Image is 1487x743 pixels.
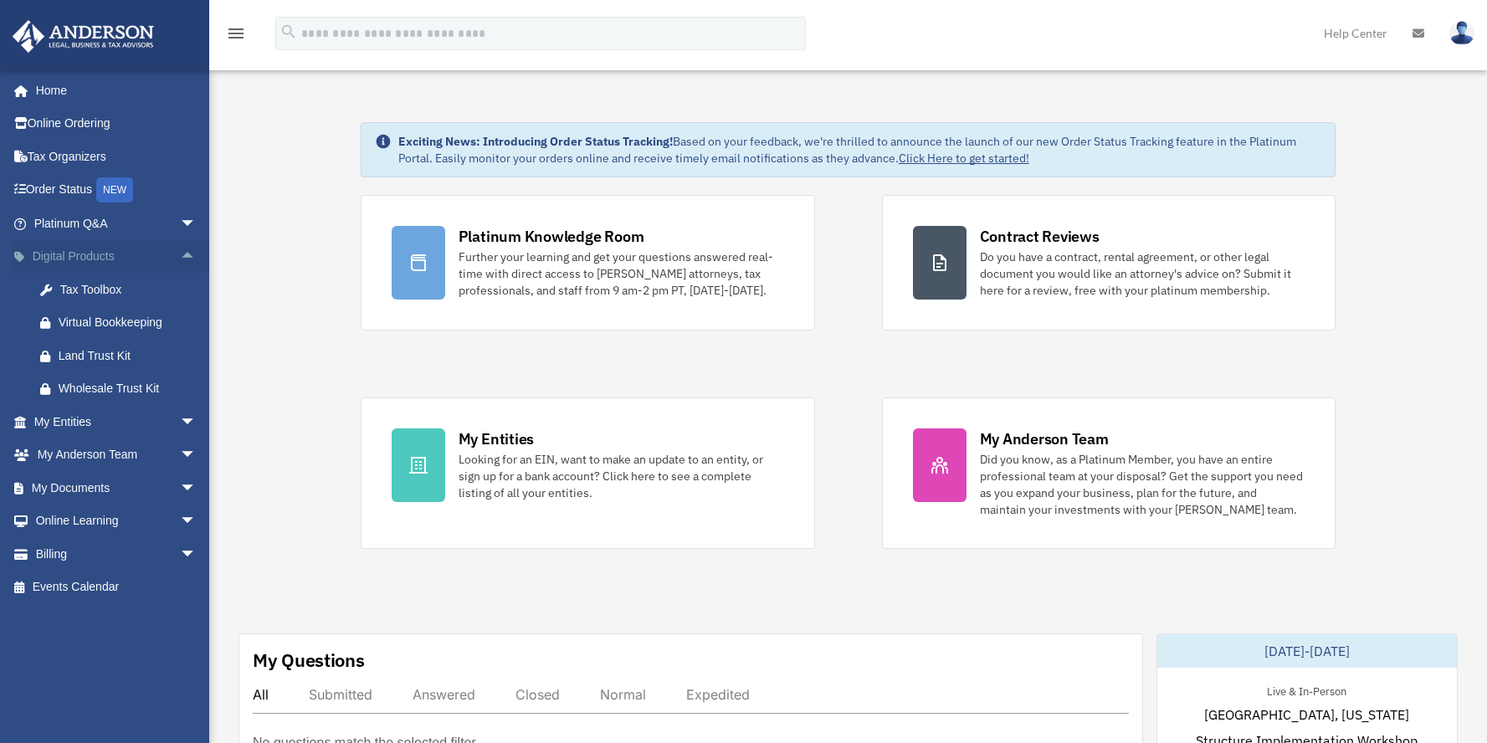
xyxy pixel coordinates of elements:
[226,29,246,44] a: menu
[515,686,560,703] div: Closed
[361,397,815,549] a: My Entities Looking for an EIN, want to make an update to an entity, or sign up for a bank accoun...
[23,273,222,306] a: Tax Toolbox
[980,249,1305,299] div: Do you have a contract, rental agreement, or other legal document you would like an attorney's ad...
[23,372,222,406] a: Wholesale Trust Kit
[459,249,784,299] div: Further your learning and get your questions answered real-time with direct access to [PERSON_NAM...
[12,571,222,604] a: Events Calendar
[59,279,201,300] div: Tax Toolbox
[180,505,213,539] span: arrow_drop_down
[180,240,213,274] span: arrow_drop_up
[279,23,298,41] i: search
[59,346,201,366] div: Land Trust Kit
[899,151,1029,166] a: Click Here to get started!
[12,405,222,438] a: My Entitiesarrow_drop_down
[180,405,213,439] span: arrow_drop_down
[12,140,222,173] a: Tax Organizers
[23,339,222,372] a: Land Trust Kit
[398,133,1322,167] div: Based on your feedback, we're thrilled to announce the launch of our new Order Status Tracking fe...
[980,451,1305,518] div: Did you know, as a Platinum Member, you have an entire professional team at your disposal? Get th...
[59,312,201,333] div: Virtual Bookkeeping
[180,471,213,505] span: arrow_drop_down
[361,195,815,331] a: Platinum Knowledge Room Further your learning and get your questions answered real-time with dire...
[226,23,246,44] i: menu
[600,686,646,703] div: Normal
[180,537,213,571] span: arrow_drop_down
[253,648,365,673] div: My Questions
[882,397,1336,549] a: My Anderson Team Did you know, as a Platinum Member, you have an entire professional team at your...
[459,451,784,501] div: Looking for an EIN, want to make an update to an entity, or sign up for a bank account? Click her...
[1204,705,1409,725] span: [GEOGRAPHIC_DATA], [US_STATE]
[180,207,213,241] span: arrow_drop_down
[1157,634,1457,668] div: [DATE]-[DATE]
[180,438,213,473] span: arrow_drop_down
[398,134,673,149] strong: Exciting News: Introducing Order Status Tracking!
[12,74,213,107] a: Home
[12,505,222,538] a: Online Learningarrow_drop_down
[23,306,222,340] a: Virtual Bookkeeping
[12,207,222,240] a: Platinum Q&Aarrow_drop_down
[1449,21,1474,45] img: User Pic
[12,471,222,505] a: My Documentsarrow_drop_down
[459,428,534,449] div: My Entities
[12,173,222,208] a: Order StatusNEW
[12,537,222,571] a: Billingarrow_drop_down
[413,686,475,703] div: Answered
[980,428,1109,449] div: My Anderson Team
[12,438,222,472] a: My Anderson Teamarrow_drop_down
[686,686,750,703] div: Expedited
[459,226,644,247] div: Platinum Knowledge Room
[980,226,1100,247] div: Contract Reviews
[8,20,159,53] img: Anderson Advisors Platinum Portal
[1254,681,1360,699] div: Live & In-Person
[882,195,1336,331] a: Contract Reviews Do you have a contract, rental agreement, or other legal document you would like...
[59,378,201,399] div: Wholesale Trust Kit
[12,107,222,141] a: Online Ordering
[96,177,133,202] div: NEW
[309,686,372,703] div: Submitted
[12,240,222,274] a: Digital Productsarrow_drop_up
[253,686,269,703] div: All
